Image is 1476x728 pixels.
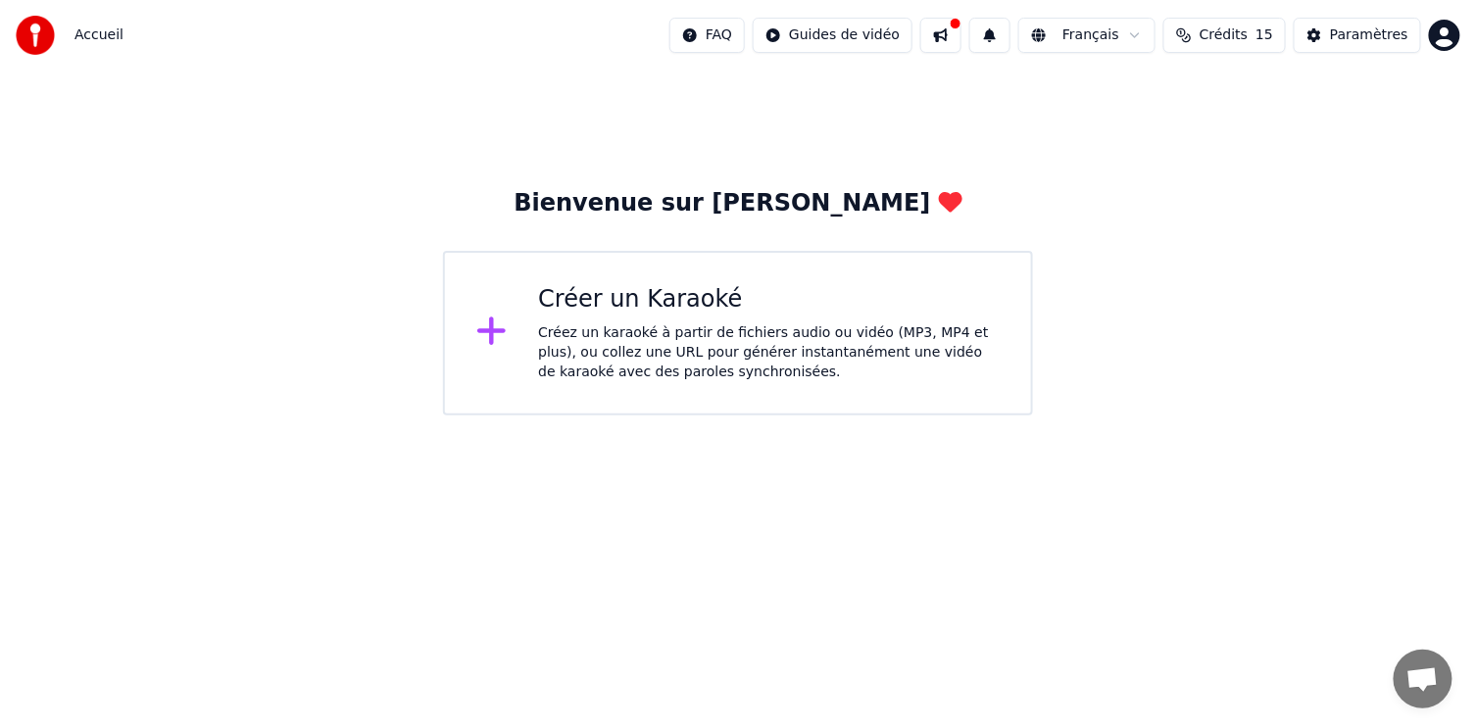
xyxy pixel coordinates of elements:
[514,188,961,219] div: Bienvenue sur [PERSON_NAME]
[1163,18,1286,53] button: Crédits15
[16,16,55,55] img: youka
[1294,18,1421,53] button: Paramètres
[1394,650,1452,708] a: Ouvrir le chat
[753,18,912,53] button: Guides de vidéo
[74,25,123,45] span: Accueil
[538,323,1000,382] div: Créez un karaoké à partir de fichiers audio ou vidéo (MP3, MP4 et plus), ou collez une URL pour g...
[1255,25,1273,45] span: 15
[1200,25,1248,45] span: Crédits
[669,18,745,53] button: FAQ
[538,284,1000,315] div: Créer un Karaoké
[74,25,123,45] nav: breadcrumb
[1330,25,1408,45] div: Paramètres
